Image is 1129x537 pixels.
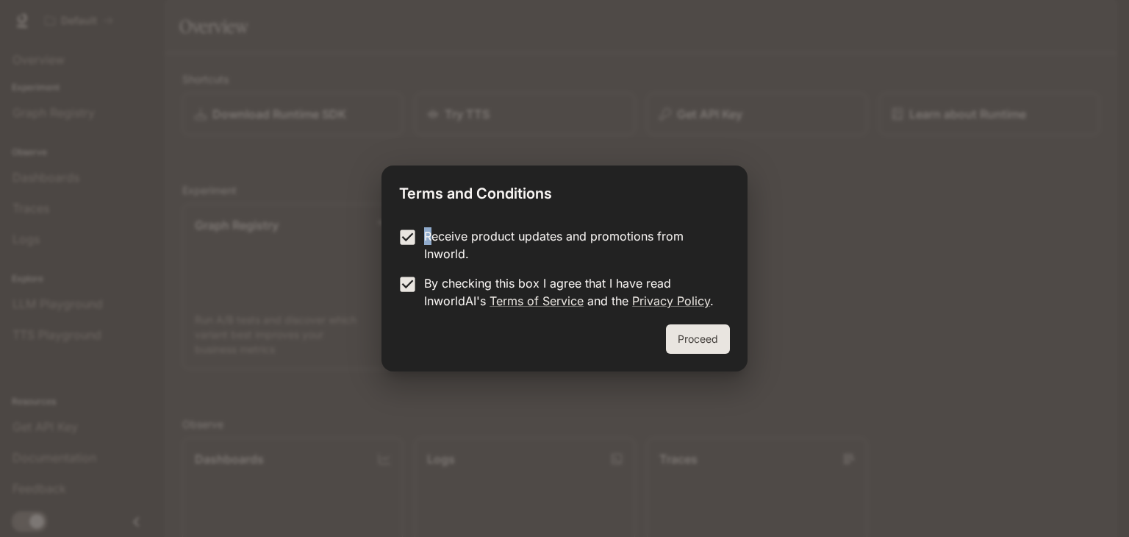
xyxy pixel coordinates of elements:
p: Receive product updates and promotions from Inworld. [424,227,718,263]
h2: Terms and Conditions [381,166,748,216]
button: Proceed [666,324,730,354]
a: Terms of Service [490,294,584,308]
p: By checking this box I agree that I have read InworldAI's and the . [424,274,718,310]
a: Privacy Policy [632,294,710,308]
